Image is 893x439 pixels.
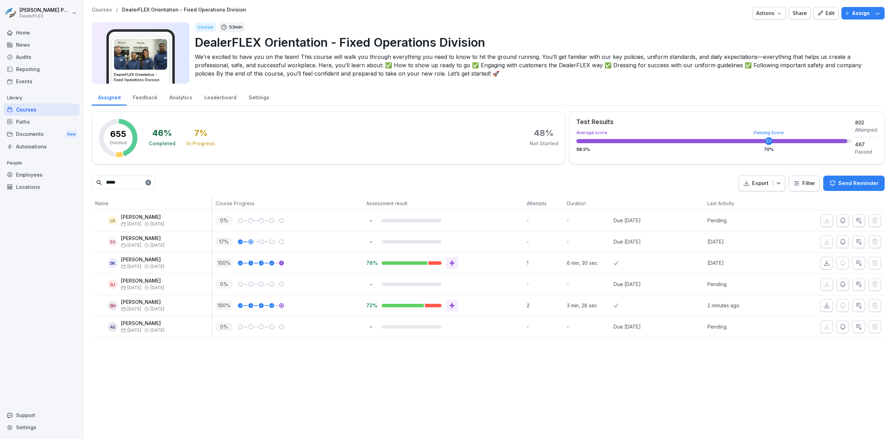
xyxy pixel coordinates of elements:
[576,119,851,125] div: Test Results
[527,302,563,309] p: 2
[366,260,376,266] p: 78%
[150,328,164,333] span: [DATE]
[838,179,879,187] p: Send Reminder
[366,238,376,245] p: -
[3,421,80,433] a: Settings
[127,88,163,106] a: Feedback
[707,323,779,330] p: Pending
[576,131,851,135] div: Average score
[121,264,141,269] span: [DATE]
[3,116,80,128] a: Paths
[707,259,779,267] p: [DATE]
[92,7,112,13] a: Courses
[150,243,164,248] span: [DATE]
[527,238,563,245] p: -
[92,88,127,106] a: Assigned
[195,53,879,78] p: We’re excited to have you on the team! This course will walk you through everything you need to k...
[614,238,641,245] div: Due [DATE]
[116,7,118,13] p: /
[216,322,232,331] p: 0 %
[121,299,164,305] p: [PERSON_NAME]
[614,217,641,224] div: Due [DATE]
[108,216,118,225] div: LS
[194,129,208,137] div: 7 %
[764,147,774,152] div: 70 %
[527,259,563,267] p: 1
[163,88,198,106] a: Analytics
[614,323,641,330] div: Due [DATE]
[823,176,885,191] button: Send Reminder
[216,280,232,288] p: 0 %
[3,128,80,141] div: Documents
[567,259,614,267] p: 6 min, 30 sec
[114,72,167,83] h3: DealerFLEX Orientation - Fixed Operations Division
[108,279,118,289] div: SJ
[3,409,80,421] div: Support
[149,140,175,147] div: Completed
[567,217,614,224] p: -
[3,26,80,39] a: Home
[366,200,520,207] p: Assessment result
[567,238,614,245] p: -
[3,181,80,193] a: Locations
[216,200,359,207] p: Course Progress
[122,7,246,13] p: DealerFLEX Orientation - Fixed Operations Division
[3,92,80,103] p: Library
[567,302,614,309] p: 3 min, 28 sec
[121,236,164,241] p: [PERSON_NAME]
[567,200,610,207] p: Duration
[789,7,811,20] button: Share
[841,7,885,20] button: Assign
[150,222,164,226] span: [DATE]
[817,9,835,17] div: Edit
[855,141,877,148] div: 467
[95,200,208,207] p: Name
[187,140,215,147] div: In Progress
[855,126,877,133] div: Attemped
[852,9,870,17] p: Assign
[121,321,164,326] p: [PERSON_NAME]
[195,23,216,32] div: Course
[121,328,141,333] span: [DATE]
[366,281,376,287] p: -
[216,216,232,225] p: 0 %
[3,39,80,51] div: News
[527,217,563,224] p: -
[793,9,807,17] div: Share
[527,280,563,288] p: -
[366,302,376,309] p: 72%
[20,14,70,18] p: DealerFLEX
[114,39,167,70] img: v4gv5ils26c0z8ite08yagn2.png
[121,257,164,263] p: [PERSON_NAME]
[707,302,779,309] p: 2 minutes ago
[855,119,877,126] div: 802
[121,285,141,290] span: [DATE]
[198,88,242,106] a: Leaderboard
[3,140,80,153] a: Automations
[3,157,80,169] p: People
[752,7,786,20] button: Actions
[216,237,232,246] p: 17 %
[3,128,80,141] a: DocumentsNew
[66,130,77,138] div: New
[150,285,164,290] span: [DATE]
[108,258,118,268] div: SK
[242,88,275,106] a: Settings
[150,307,164,311] span: [DATE]
[108,301,118,310] div: SH
[108,322,118,332] div: AS
[121,307,141,311] span: [DATE]
[813,7,839,20] button: Edit
[3,51,80,63] a: Audits
[614,280,641,288] div: Due [DATE]
[366,323,376,330] p: -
